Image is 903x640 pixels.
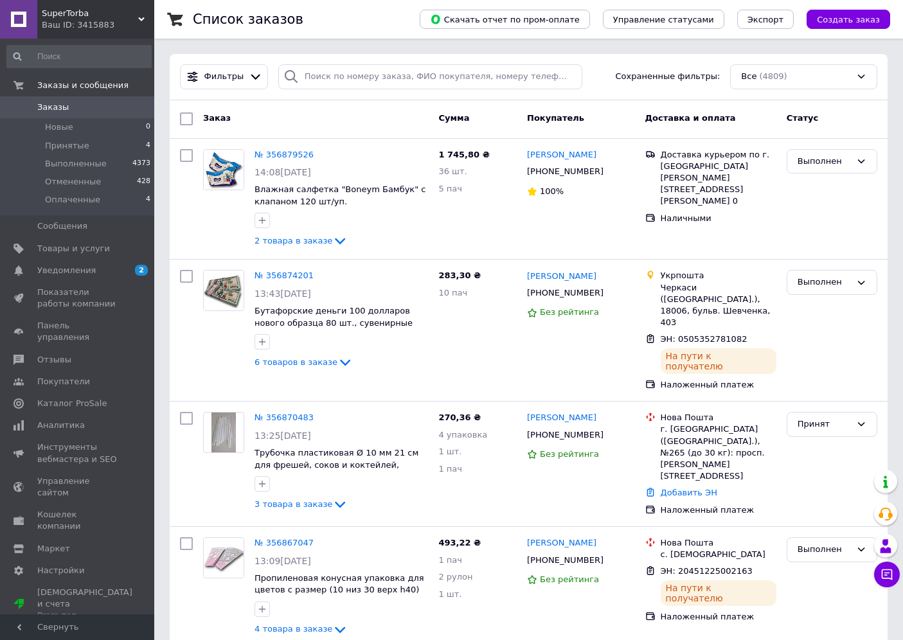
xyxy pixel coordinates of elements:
div: Выполнен [798,543,851,556]
span: Без рейтинга [540,449,599,459]
button: Управление статусами [603,10,724,29]
span: Отзывы [37,354,71,366]
div: Наложенный платеж [661,504,776,516]
div: [PHONE_NUMBER] [524,285,606,301]
span: Уведомления [37,265,96,276]
span: ЭН: 20451225002163 [661,566,753,576]
button: Создать заказ [807,10,890,29]
a: 3 товара в заказе [255,499,348,509]
div: Нова Пошта [661,412,776,423]
span: Сумма [438,113,469,123]
a: 4 товара в заказе [255,624,348,634]
img: Фото товару [204,538,244,578]
input: Поиск [6,45,152,68]
button: Чат с покупателем [874,562,900,587]
span: 0 [146,121,150,133]
a: Создать заказ [794,14,890,24]
span: 4373 [132,158,150,170]
h1: Список заказов [193,12,303,27]
span: Кошелек компании [37,509,119,532]
span: 493,22 ₴ [438,538,481,547]
div: На пути к получателю [661,580,776,606]
span: [DEMOGRAPHIC_DATA] и счета [37,587,132,622]
a: [PERSON_NAME] [527,149,596,161]
span: 4 [146,140,150,152]
div: Ваш ID: 3415883 [42,19,154,31]
span: 1 745,80 ₴ [438,150,489,159]
div: Наложенный платеж [661,379,776,391]
span: 14:08[DATE] [255,167,311,177]
span: 4 товара в заказе [255,625,332,634]
span: Аналитика [37,420,85,431]
span: 5 пач [438,184,462,193]
span: Управление статусами [613,15,714,24]
div: Наложенный платеж [661,611,776,623]
a: № 356867047 [255,538,314,547]
span: Каталог ProSale [37,398,107,409]
button: Экспорт [737,10,794,29]
span: Заказы [37,102,69,113]
span: (4809) [759,71,787,81]
span: Заказ [203,113,231,123]
button: Скачать отчет по пром-оплате [420,10,590,29]
span: Заказы и сообщения [37,80,129,91]
span: Принятые [45,140,89,152]
span: Управление сайтом [37,476,119,499]
span: Скачать отчет по пром-оплате [430,13,580,25]
div: [PHONE_NUMBER] [524,427,606,443]
a: № 356879526 [255,150,314,159]
a: Фото товару [203,537,244,578]
span: Пропиленовая конусная упаковка для цветов с размер (10 низ 30 верх h40) розовая "Весна" 160 (7) 1... [255,573,424,607]
a: Фото товару [203,412,244,453]
span: Фильтры [204,71,244,83]
div: Выполнен [798,155,851,168]
span: 13:25[DATE] [255,431,311,441]
div: Наличными [661,213,776,224]
span: Новые [45,121,73,133]
a: Бутафорские деньги 100 долларов нового образца 80 шт., сувенирные деньги, деньги подарочные [255,306,413,339]
a: [PERSON_NAME] [527,271,596,283]
span: Выполненные [45,158,107,170]
span: 100% [540,186,564,196]
a: [PERSON_NAME] [527,537,596,549]
span: 6 товаров в заказе [255,357,337,367]
span: Покупатели [37,376,90,387]
div: Принят [798,418,851,431]
a: Добавить ЭН [661,488,717,497]
span: Все [741,71,756,83]
div: Prom топ [37,610,132,621]
div: [PHONE_NUMBER] [524,552,606,569]
img: Фото товару [211,413,236,452]
span: 10 пач [438,288,467,298]
div: Укрпошта [661,270,776,281]
span: Сохраненные фильтры: [616,71,720,83]
a: [PERSON_NAME] [527,412,596,424]
span: Покупатель [527,113,584,123]
span: 2 товара в заказе [255,236,332,245]
span: Создать заказ [817,15,880,24]
span: Оплаченные [45,194,100,206]
a: Влажная салфетка "Boneym Бамбук" с клапаном 120 шт/уп. [255,184,425,206]
a: № 356870483 [255,413,314,422]
span: Отмененные [45,176,101,188]
div: [PERSON_NAME][STREET_ADDRESS][PERSON_NAME] 0 [661,172,776,208]
span: Товары и услуги [37,243,110,254]
div: с. [DEMOGRAPHIC_DATA] [661,549,776,560]
span: Без рейтинга [540,307,599,317]
span: Настройки [37,565,84,576]
input: Поиск по номеру заказа, ФИО покупателя, номеру телефона, Email, номеру накладной [278,64,582,89]
span: Маркет [37,543,70,555]
div: Доставка курьером по г. [GEOGRAPHIC_DATA] [661,149,776,172]
a: Трубочка пластиковая Ø 10 мм 21 см для фрешей, соков и коктейлей, прозрачная, одноразовая для нап... [255,448,418,493]
a: № 356874201 [255,271,314,280]
span: 3 товара в заказе [255,499,332,509]
span: 4 [146,194,150,206]
span: Без рейтинга [540,574,599,584]
div: Черкаси ([GEOGRAPHIC_DATA].), 18006, бульв. Шевченка, 403 [661,282,776,329]
div: Выполнен [798,276,851,289]
a: Фото товару [203,149,244,190]
span: 13:09[DATE] [255,556,311,566]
